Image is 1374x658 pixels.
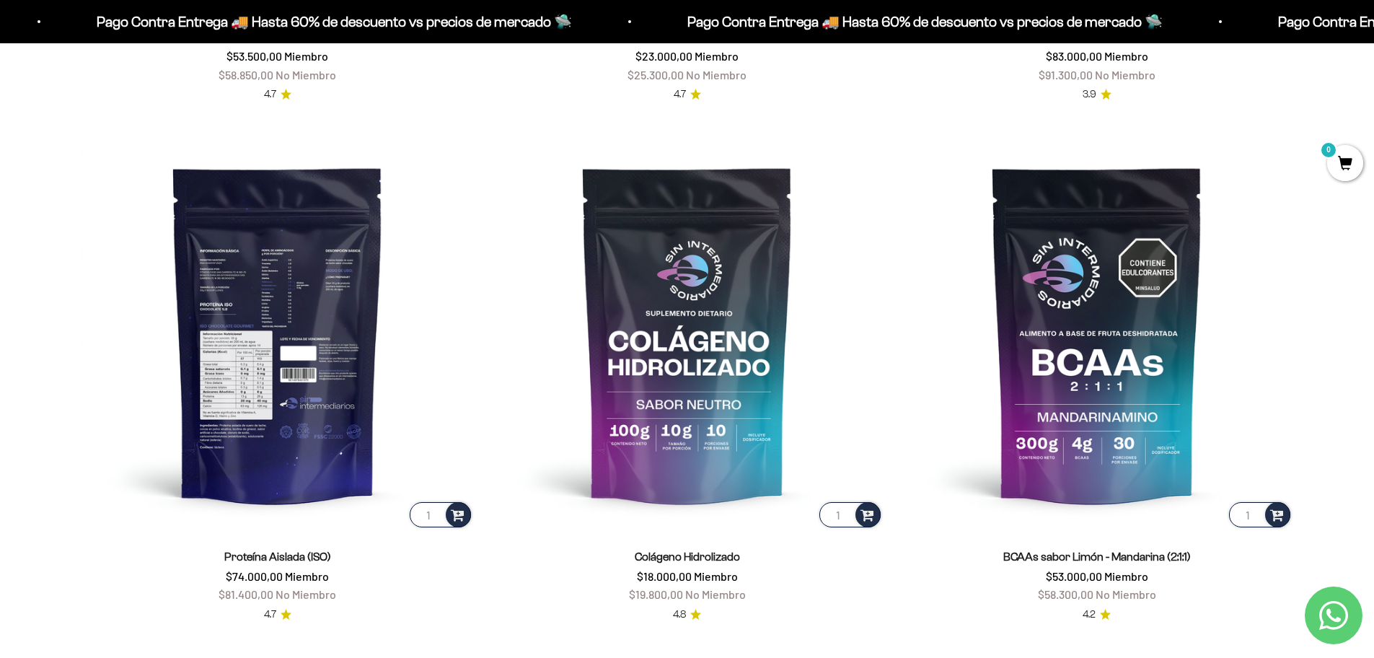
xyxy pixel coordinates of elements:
[1320,141,1337,159] mark: 0
[695,49,739,63] span: Miembro
[674,87,686,102] span: 4.7
[219,587,273,601] span: $81.400,00
[224,550,331,563] a: Proteína Aislada (ISO)
[264,87,291,102] a: 4.74.7 de 5.0 estrellas
[635,550,740,563] a: Colágeno Hidrolizado
[82,138,474,530] img: Proteína Aislada (ISO)
[276,68,336,82] span: No Miembro
[1046,49,1102,63] span: $83.000,00
[264,607,291,623] a: 4.74.7 de 5.0 estrellas
[1095,68,1155,82] span: No Miembro
[1083,607,1111,623] a: 4.24.2 de 5.0 estrellas
[226,569,283,583] span: $74.000,00
[677,10,1152,33] p: Pago Contra Entrega 🚚 Hasta 60% de descuento vs precios de mercado 🛸
[694,569,738,583] span: Miembro
[264,607,276,623] span: 4.7
[685,587,746,601] span: No Miembro
[1038,587,1093,601] span: $58.300,00
[673,607,701,623] a: 4.84.8 de 5.0 estrellas
[674,87,701,102] a: 4.74.7 de 5.0 estrellas
[627,68,684,82] span: $25.300,00
[276,587,336,601] span: No Miembro
[1083,607,1096,623] span: 4.2
[86,10,561,33] p: Pago Contra Entrega 🚚 Hasta 60% de descuento vs precios de mercado 🛸
[637,569,692,583] span: $18.000,00
[629,587,683,601] span: $19.800,00
[1327,157,1363,172] a: 0
[1096,587,1156,601] span: No Miembro
[673,607,686,623] span: 4.8
[686,68,747,82] span: No Miembro
[1039,68,1093,82] span: $91.300,00
[1003,550,1191,563] a: BCAAs sabor Limón - Mandarina (2:1:1)
[1083,87,1096,102] span: 3.9
[226,49,282,63] span: $53.500,00
[285,569,329,583] span: Miembro
[1104,569,1148,583] span: Miembro
[1046,569,1102,583] span: $53.000,00
[635,49,692,63] span: $23.000,00
[284,49,328,63] span: Miembro
[1083,87,1111,102] a: 3.93.9 de 5.0 estrellas
[1104,49,1148,63] span: Miembro
[219,68,273,82] span: $58.850,00
[264,87,276,102] span: 4.7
